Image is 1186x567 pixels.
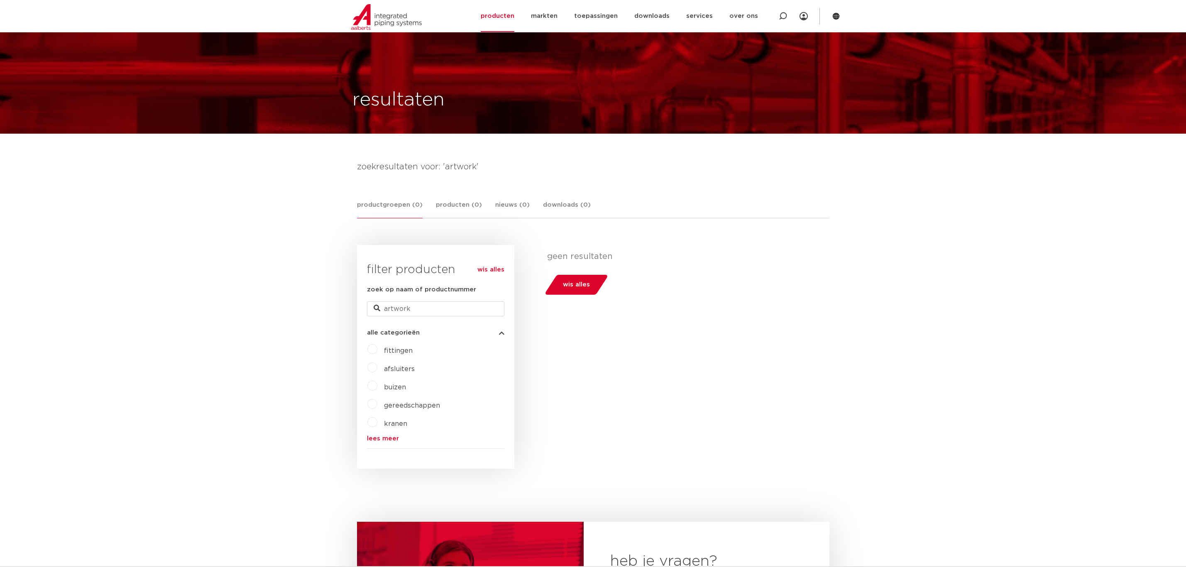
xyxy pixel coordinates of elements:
a: nieuws (0) [495,200,530,218]
a: productgroepen (0) [357,200,423,218]
p: geen resultaten [547,252,823,262]
span: wis alles [563,278,590,291]
input: zoeken [367,301,504,316]
span: alle categorieën [367,330,420,336]
a: buizen [384,384,406,391]
h3: filter producten [367,262,504,278]
a: fittingen [384,347,413,354]
a: downloads (0) [543,200,591,218]
a: lees meer [367,435,504,442]
h4: zoekresultaten voor: 'artwork' [357,160,829,174]
h1: resultaten [352,87,445,113]
label: zoek op naam of productnummer [367,285,476,295]
a: wis alles [477,265,504,275]
button: alle categorieën [367,330,504,336]
a: producten (0) [436,200,482,218]
a: kranen [384,420,407,427]
a: afsluiters [384,366,415,372]
a: gereedschappen [384,402,440,409]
